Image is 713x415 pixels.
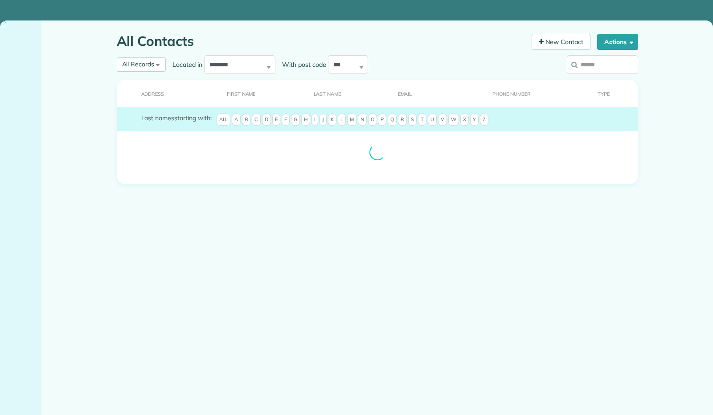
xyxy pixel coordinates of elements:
[408,114,417,126] span: S
[480,114,488,126] span: Z
[338,114,346,126] span: L
[141,114,212,122] label: starting with:
[532,34,590,50] a: New Contact
[398,114,407,126] span: R
[275,60,328,69] label: With post code
[311,114,318,126] span: I
[242,114,250,126] span: B
[252,114,261,126] span: C
[213,80,300,107] th: First Name
[347,114,356,126] span: M
[368,114,377,126] span: O
[262,114,271,126] span: D
[358,114,367,126] span: N
[291,114,300,126] span: G
[300,80,384,107] th: Last Name
[584,80,638,107] th: Type
[448,114,459,126] span: W
[597,34,638,50] button: Actions
[301,114,310,126] span: H
[166,60,204,69] label: Located in
[479,80,583,107] th: Phone number
[320,114,327,126] span: J
[272,114,280,126] span: E
[470,114,479,126] span: Y
[378,114,386,126] span: P
[217,114,231,126] span: All
[282,114,290,126] span: F
[428,114,437,126] span: U
[388,114,397,126] span: Q
[384,80,479,107] th: Email
[460,114,469,126] span: X
[232,114,241,126] span: A
[122,60,155,68] span: All Records
[141,114,175,122] span: Last names
[418,114,426,126] span: T
[438,114,447,126] span: V
[117,34,525,49] h1: All Contacts
[117,80,213,107] th: Address
[328,114,336,126] span: K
